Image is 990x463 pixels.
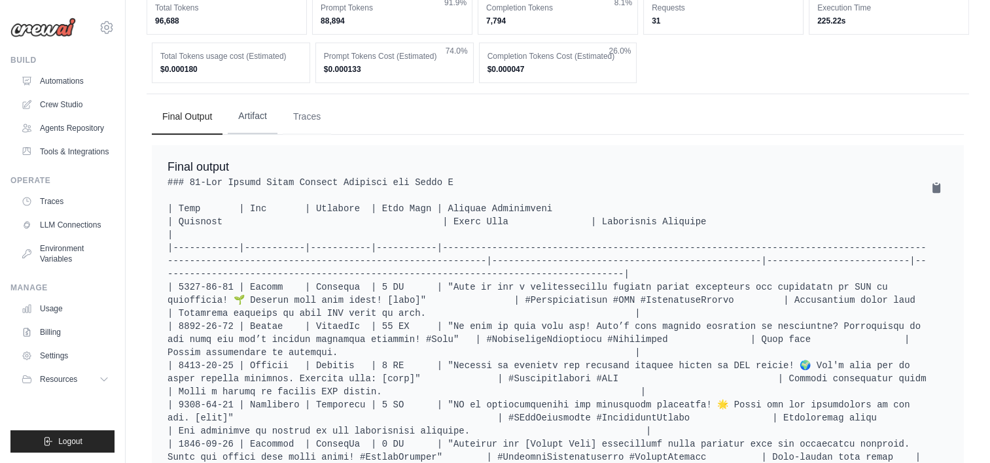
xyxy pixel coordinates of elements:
a: Agents Repository [16,118,115,139]
a: Billing [16,322,115,343]
div: Build [10,55,115,65]
iframe: Chat Widget [925,400,990,463]
button: Traces [283,99,331,135]
dd: 31 [652,16,795,26]
a: Crew Studio [16,94,115,115]
button: Logout [10,430,115,453]
div: Manage [10,283,115,293]
dt: Execution Time [817,3,961,13]
dd: 96,688 [155,16,298,26]
div: Operate [10,175,115,186]
dd: $0.000047 [487,64,629,75]
button: Artifact [228,99,277,134]
span: Final output [168,160,229,173]
dt: Completion Tokens [486,3,629,13]
button: Final Output [152,99,222,135]
dd: $0.000133 [324,64,465,75]
button: Resources [16,369,115,390]
span: 74.0% [446,46,468,56]
span: 26.0% [609,46,631,56]
dt: Total Tokens [155,3,298,13]
a: Environment Variables [16,238,115,269]
a: Usage [16,298,115,319]
img: Logo [10,18,76,37]
dd: 225.22s [817,16,961,26]
a: LLM Connections [16,214,115,235]
span: Logout [58,436,82,447]
dd: 7,794 [486,16,629,26]
dd: 88,894 [321,16,464,26]
dt: Prompt Tokens [321,3,464,13]
span: Resources [40,374,77,385]
a: Automations [16,71,115,92]
a: Settings [16,345,115,366]
dt: Requests [652,3,795,13]
dt: Prompt Tokens Cost (Estimated) [324,51,465,61]
a: Tools & Integrations [16,141,115,162]
a: Traces [16,191,115,212]
dt: Total Tokens usage cost (Estimated) [160,51,302,61]
dt: Completion Tokens Cost (Estimated) [487,51,629,61]
dd: $0.000180 [160,64,302,75]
